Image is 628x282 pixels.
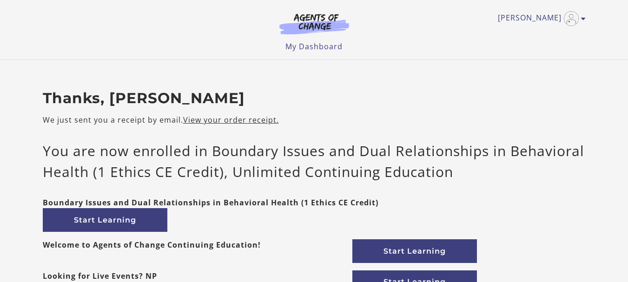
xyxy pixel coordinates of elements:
[43,208,167,232] a: Start Learning
[270,13,359,34] img: Agents of Change Logo
[43,114,586,125] p: We just sent you a receipt by email.
[352,239,477,263] a: Start Learning
[43,239,261,263] strong: Welcome to Agents of Change Continuing Education!
[43,197,378,208] strong: Boundary Issues and Dual Relationships in Behavioral Health (1 Ethics CE Credit)
[43,140,586,182] p: You are now enrolled in Boundary Issues and Dual Relationships in Behavioral Health (1 Ethics CE ...
[498,11,581,26] a: Toggle menu
[285,41,343,52] a: My Dashboard
[43,90,586,107] h2: Thanks, [PERSON_NAME]
[183,115,279,125] a: View your order receipt.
